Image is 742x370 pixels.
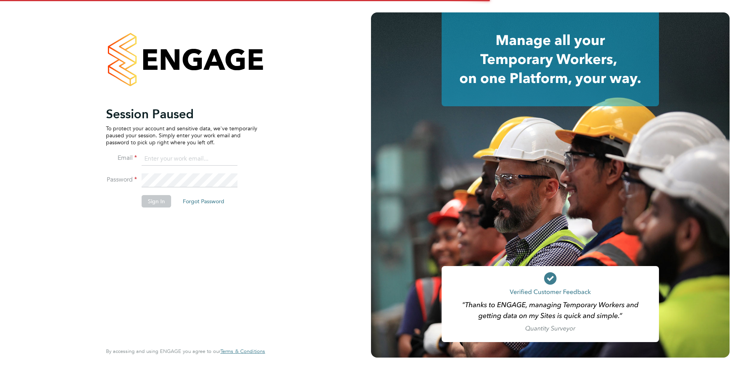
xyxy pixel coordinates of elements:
button: Sign In [142,195,171,207]
button: Forgot Password [177,195,231,207]
span: By accessing and using ENGAGE you agree to our [106,348,265,354]
span: Terms & Conditions [220,348,265,354]
h2: Session Paused [106,106,257,122]
input: Enter your work email... [142,152,238,166]
label: Password [106,176,137,184]
a: Terms & Conditions [220,348,265,354]
label: Email [106,154,137,162]
p: To protect your account and sensitive data, we've temporarily paused your session. Simply enter y... [106,125,257,146]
